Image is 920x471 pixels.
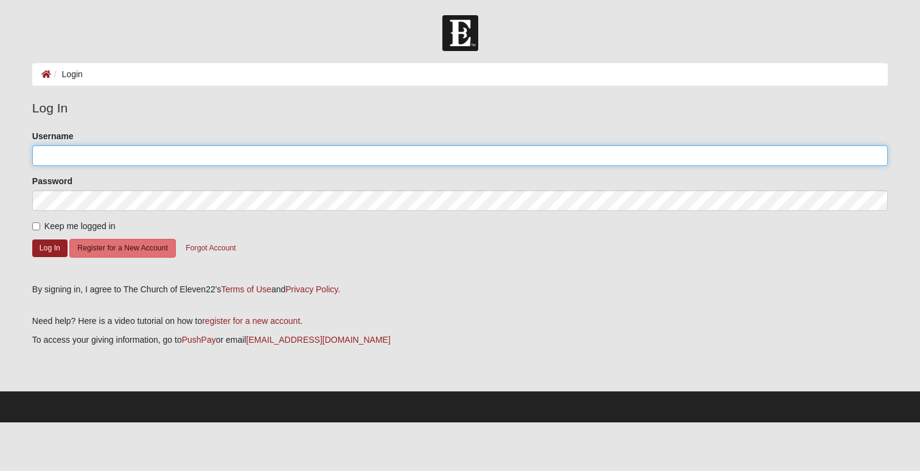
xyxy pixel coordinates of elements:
[221,284,271,294] a: Terms of Use
[32,239,68,257] button: Log In
[44,221,116,231] span: Keep me logged in
[202,316,300,326] a: register for a new account
[442,15,478,51] img: Church of Eleven22 Logo
[246,335,391,345] a: [EMAIL_ADDRESS][DOMAIN_NAME]
[32,283,888,296] div: By signing in, I agree to The Church of Eleven22's and .
[32,98,888,118] legend: Log In
[32,315,888,328] p: Need help? Here is a video tutorial on how to .
[178,239,243,258] button: Forgot Account
[32,130,74,142] label: Username
[51,68,83,81] li: Login
[182,335,216,345] a: PushPay
[32,222,40,230] input: Keep me logged in
[69,239,175,258] button: Register for a New Account
[285,284,338,294] a: Privacy Policy
[32,175,72,187] label: Password
[32,334,888,346] p: To access your giving information, go to or email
